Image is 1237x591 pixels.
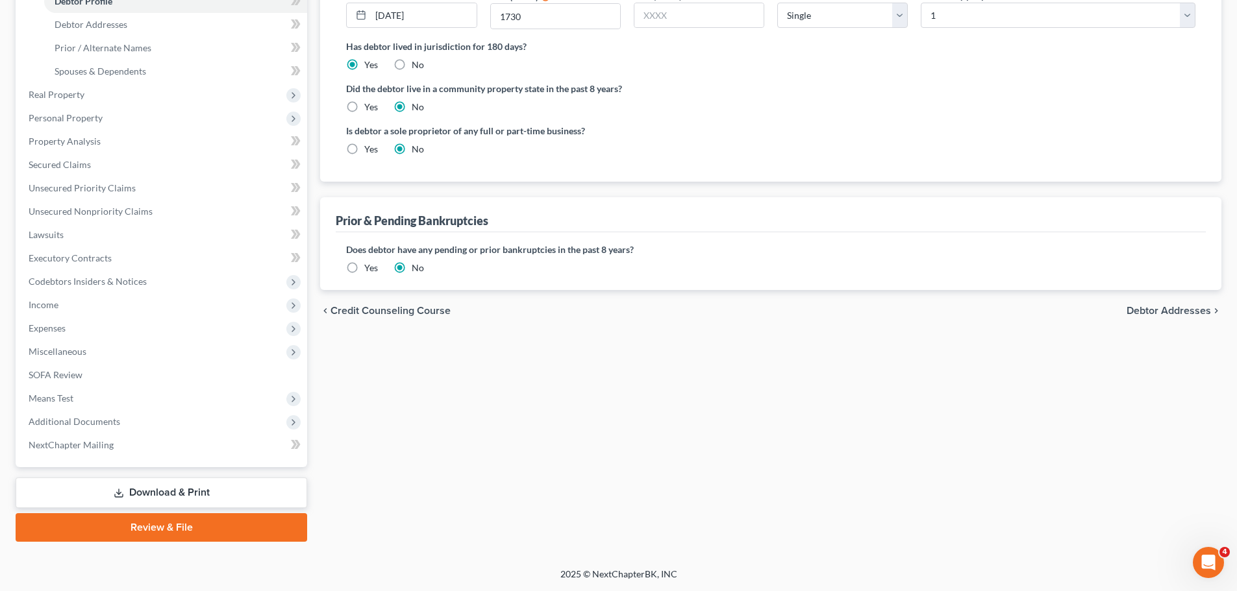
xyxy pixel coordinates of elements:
[29,346,86,357] span: Miscellaneous
[55,19,127,30] span: Debtor Addresses
[364,58,378,71] label: Yes
[18,153,307,176] a: Secured Claims
[412,261,424,274] label: No
[320,306,451,316] button: chevron_left Credit Counseling Course
[44,60,307,83] a: Spouses & Dependents
[29,112,103,123] span: Personal Property
[29,322,66,333] span: Expenses
[364,261,378,274] label: Yes
[412,58,424,71] label: No
[44,13,307,36] a: Debtor Addresses
[29,392,73,404] span: Means Test
[346,124,764,138] label: Is debtor a sole proprietor of any full or part-time business?
[55,42,151,53] span: Prior / Alternate Names
[29,136,101,147] span: Property Analysis
[29,369,82,380] span: SOFA Review
[18,176,307,200] a: Unsecured Priority Claims
[412,101,424,114] label: No
[18,130,307,153] a: Property Analysis
[364,101,378,114] label: Yes
[249,568,989,591] div: 2025 © NextChapterBK, INC
[29,229,64,240] span: Lawsuits
[346,40,1195,53] label: Has debtor lived in jurisdiction for 180 days?
[29,439,114,450] span: NextChapter Mailing
[412,143,424,156] label: No
[29,276,147,287] span: Codebtors Insiders & Notices
[29,182,136,193] span: Unsecured Priority Claims
[18,433,307,457] a: NextChapter Mailing
[364,143,378,156] label: Yes
[18,200,307,223] a: Unsecured Nonpriority Claims
[1193,547,1224,578] iframe: Intercom live chat
[331,306,451,316] span: Credit Counseling Course
[336,213,488,228] div: Prior & Pending Bankruptcies
[29,252,112,263] span: Executory Contracts
[346,243,1195,256] label: Does debtor have any pending or prior bankruptcies in the past 8 years?
[29,299,58,310] span: Income
[16,477,307,508] a: Download & Print
[29,89,84,100] span: Real Property
[1127,306,1221,316] button: Debtor Addresses chevron_right
[18,363,307,387] a: SOFA Review
[55,66,146,77] span: Spouses & Dependents
[18,247,307,270] a: Executory Contracts
[1127,306,1211,316] span: Debtor Addresses
[44,36,307,60] a: Prior / Alternate Names
[1211,306,1221,316] i: chevron_right
[29,206,153,217] span: Unsecured Nonpriority Claims
[491,4,620,29] input: XXXX
[18,223,307,247] a: Lawsuits
[371,3,476,28] input: MM/DD/YYYY
[320,306,331,316] i: chevron_left
[1219,547,1230,557] span: 4
[346,82,1195,95] label: Did the debtor live in a community property state in the past 8 years?
[29,416,120,427] span: Additional Documents
[634,3,764,28] input: XXXX
[16,513,307,542] a: Review & File
[29,159,91,170] span: Secured Claims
